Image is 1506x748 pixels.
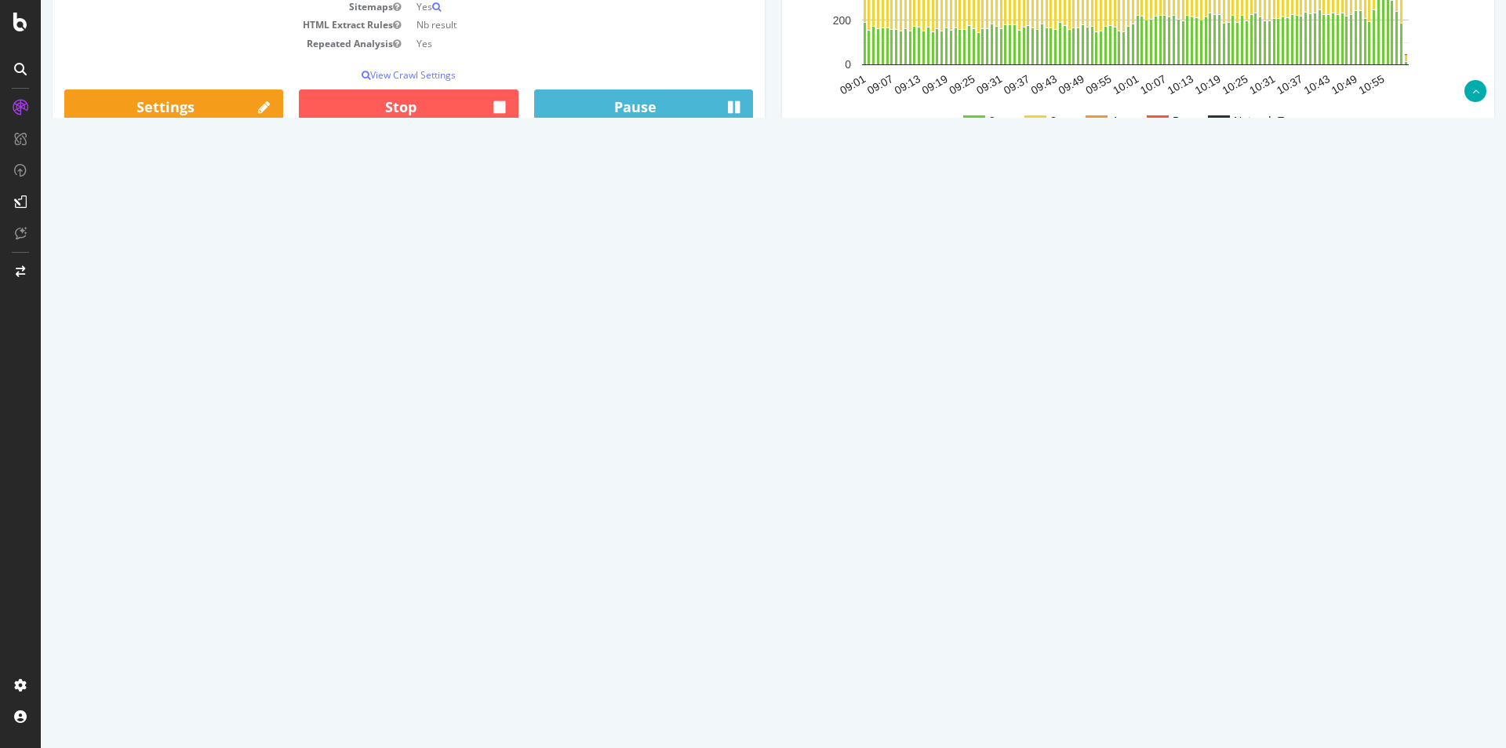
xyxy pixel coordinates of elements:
text: 10:43 [1261,72,1292,97]
text: 5xx [1132,115,1149,127]
text: 09:19 [878,72,909,97]
text: 09:07 [824,72,855,97]
text: 0 [804,59,810,71]
text: 09:37 [961,72,991,97]
button: Pause [493,89,712,127]
td: Nb result [368,16,712,34]
text: 4xx [1071,115,1088,127]
text: 09:49 [1015,72,1046,97]
text: 10:01 [1070,72,1100,97]
a: Settings [24,89,242,127]
td: HTML Extract Rules [24,16,368,34]
text: 09:25 [906,72,937,97]
text: 10:31 [1206,72,1237,97]
text: 10:19 [1151,72,1182,97]
text: 10:37 [1234,72,1264,97]
text: 10:49 [1288,72,1319,97]
text: 09:55 [1042,72,1073,97]
text: 10:25 [1179,72,1210,97]
p: View Crawl Settings [24,68,712,82]
text: 10:07 [1097,72,1128,97]
text: 2xx [948,115,966,127]
button: Stop [258,89,477,127]
text: 09:13 [852,72,882,97]
text: Network Errors [1193,115,1266,127]
text: 09:43 [988,72,1019,97]
text: 09:01 [797,72,828,97]
td: Repeated Analysis [24,35,368,53]
text: 09:31 [933,72,964,97]
td: Yes [368,35,712,53]
text: 200 [792,14,811,27]
text: 10:13 [1125,72,1155,97]
text: 3xx [1009,115,1027,127]
text: 10:55 [1315,72,1346,97]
